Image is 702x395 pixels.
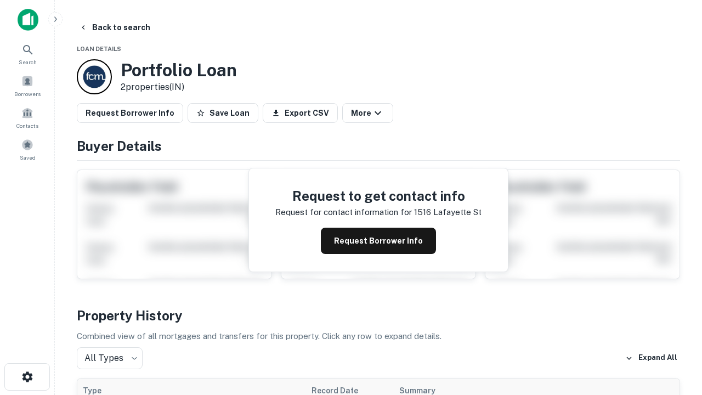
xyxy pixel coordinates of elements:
a: Borrowers [3,71,52,100]
a: Search [3,39,52,69]
button: Expand All [622,350,680,366]
h3: Portfolio Loan [121,60,237,81]
a: Contacts [3,103,52,132]
span: Saved [20,153,36,162]
span: Loan Details [77,46,121,52]
h4: Buyer Details [77,136,680,156]
button: Request Borrower Info [77,103,183,123]
button: More [342,103,393,123]
p: Combined view of all mortgages and transfers for this property. Click any row to expand details. [77,330,680,343]
h4: Property History [77,306,680,325]
span: Search [19,58,37,66]
a: Saved [3,134,52,164]
button: Export CSV [263,103,338,123]
button: Back to search [75,18,155,37]
button: Request Borrower Info [321,228,436,254]
p: Request for contact information for [275,206,412,219]
span: Borrowers [14,89,41,98]
iframe: Chat Widget [647,307,702,360]
div: All Types [77,347,143,369]
span: Contacts [16,121,38,130]
p: 2 properties (IN) [121,81,237,94]
p: 1516 lafayette st [414,206,482,219]
img: capitalize-icon.png [18,9,38,31]
button: Save Loan [188,103,258,123]
h4: Request to get contact info [275,186,482,206]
